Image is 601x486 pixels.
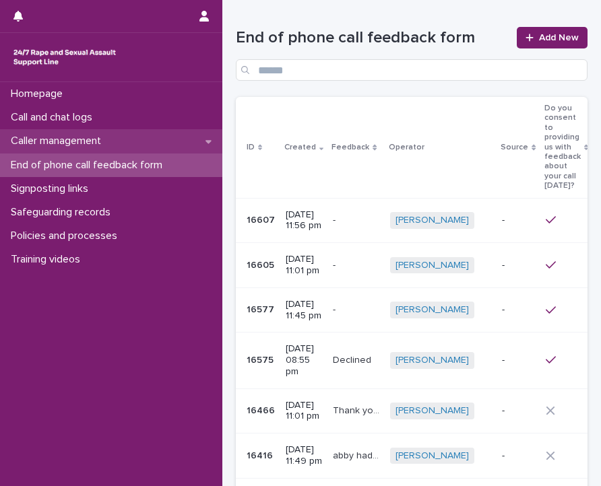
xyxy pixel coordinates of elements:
p: Homepage [5,88,73,100]
input: Search [236,59,588,81]
p: - [502,355,534,366]
a: [PERSON_NAME] [396,260,469,271]
p: Training videos [5,253,91,266]
p: - [502,260,534,271]
p: Policies and processes [5,230,128,242]
a: [PERSON_NAME] [396,355,469,366]
p: - [333,212,338,226]
a: [PERSON_NAME] [396,450,469,462]
p: - [502,450,534,462]
a: [PERSON_NAME] [396,405,469,417]
p: [DATE] 11:49 pm [286,444,322,467]
p: 16416 [247,448,276,462]
p: - [502,304,534,316]
p: Safeguarding records [5,206,121,219]
p: Feedback [331,140,369,155]
p: ID [247,140,255,155]
p: [DATE] 11:45 pm [286,299,322,322]
p: [DATE] 11:01 pm [286,254,322,277]
p: 16575 [247,352,276,366]
a: [PERSON_NAME] [396,304,469,316]
p: Call and chat logs [5,111,103,124]
p: Operator [389,140,424,155]
p: - [502,405,534,417]
p: Caller management [5,135,112,147]
img: rhQMoQhaT3yELyF149Cw [11,44,119,71]
a: [PERSON_NAME] [396,215,469,226]
p: - [333,302,338,316]
p: [DATE] 08:55 pm [286,343,322,377]
p: 16466 [247,403,278,417]
h1: End of phone call feedback form [236,28,509,48]
p: Signposting links [5,182,99,195]
span: Add New [539,33,579,42]
p: End of phone call feedback form [5,159,173,172]
p: 16607 [247,212,278,226]
p: Thank you so much. You made me feel normal again. [333,403,382,417]
p: Do you consent to providing us with feedback about your call [DATE]? [544,101,581,194]
p: [DATE] 11:56 pm [286,209,322,232]
p: 16577 [247,302,277,316]
p: - [333,257,338,271]
p: Declined [333,352,374,366]
p: Created [284,140,316,155]
p: Source [501,140,528,155]
a: Add New [517,27,588,48]
p: abby had been an expetion help to wellbeing [333,448,382,462]
p: 16605 [247,257,277,271]
p: [DATE] 11:01 pm [286,400,322,423]
p: - [502,215,534,226]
